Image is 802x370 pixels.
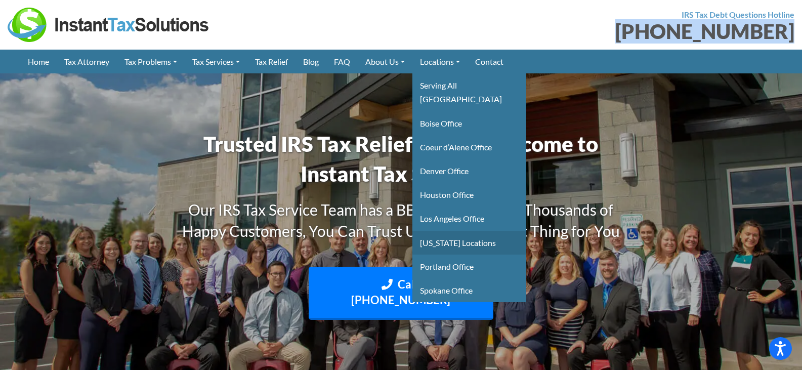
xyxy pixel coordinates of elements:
a: FAQ [326,50,358,73]
a: Spokane Office [412,278,526,302]
h1: Trusted IRS Tax Relief Firm – Welcome to Instant Tax Solutions [168,129,634,189]
a: Blog [296,50,326,73]
a: Locations [412,50,468,73]
a: Tax Problems [117,50,185,73]
a: Tax Services [185,50,247,73]
a: Contact [468,50,511,73]
a: Portland Office [412,255,526,278]
img: Instant Tax Solutions Logo [8,8,210,42]
a: Tax Relief [247,50,296,73]
a: Los Angeles Office [412,207,526,230]
a: Coeur d’Alene Office [412,135,526,159]
h3: Our IRS Tax Service Team has a BBB A+ Rating and Thousands of Happy Customers, You Can Trust Us t... [168,199,634,241]
a: Boise Office [412,111,526,135]
a: Serving All [GEOGRAPHIC_DATA] [412,73,526,111]
a: Tax Attorney [57,50,117,73]
strong: IRS Tax Debt Questions Hotline [682,10,794,19]
a: [US_STATE] Locations [412,231,526,255]
div: [PHONE_NUMBER] [409,21,795,42]
a: Houston Office [412,183,526,207]
a: Call: [PHONE_NUMBER] [309,267,494,320]
a: Instant Tax Solutions Logo [8,19,210,28]
a: Denver Office [412,159,526,183]
a: About Us [358,50,412,73]
a: Home [20,50,57,73]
